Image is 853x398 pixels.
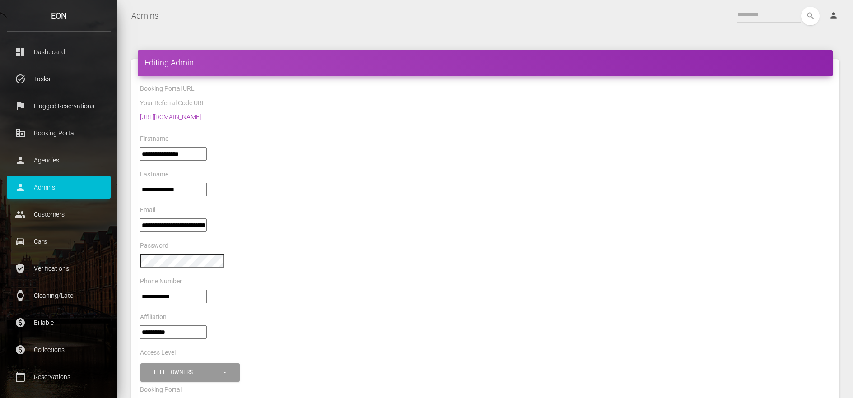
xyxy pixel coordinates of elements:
[140,134,168,143] label: Firstname
[144,57,826,68] h4: Editing Admin
[829,11,838,20] i: person
[7,176,111,199] a: person Admins
[14,289,104,302] p: Cleaning/Late
[7,95,111,117] a: flag Flagged Reservations
[14,45,104,59] p: Dashboard
[14,370,104,384] p: Reservations
[14,343,104,356] p: Collections
[140,313,167,322] label: Affiliation
[7,284,111,307] a: watch Cleaning/Late
[14,235,104,248] p: Cars
[14,262,104,275] p: Verifications
[7,203,111,226] a: people Customers
[140,99,205,108] label: Your Referral Code URL
[140,241,168,250] label: Password
[14,126,104,140] p: Booking Portal
[140,206,155,215] label: Email
[7,68,111,90] a: task_alt Tasks
[154,369,222,376] div: Fleet Owners
[7,122,111,144] a: corporate_fare Booking Portal
[140,113,201,120] a: [URL][DOMAIN_NAME]
[14,99,104,113] p: Flagged Reservations
[140,385,182,394] label: Booking Portal
[140,277,182,286] label: Phone Number
[14,180,104,194] p: Admins
[822,7,846,25] a: person
[7,366,111,388] a: calendar_today Reservations
[7,311,111,334] a: paid Billable
[140,363,240,382] button: Fleet Owners
[7,149,111,171] a: person Agencies
[140,348,176,357] label: Access Level
[7,41,111,63] a: dashboard Dashboard
[14,153,104,167] p: Agencies
[14,72,104,86] p: Tasks
[7,230,111,253] a: drive_eta Cars
[801,7,820,25] button: search
[140,84,195,93] label: Booking Portal URL
[14,208,104,221] p: Customers
[140,170,168,179] label: Lastname
[7,338,111,361] a: paid Collections
[14,316,104,329] p: Billable
[131,5,158,27] a: Admins
[7,257,111,280] a: verified_user Verifications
